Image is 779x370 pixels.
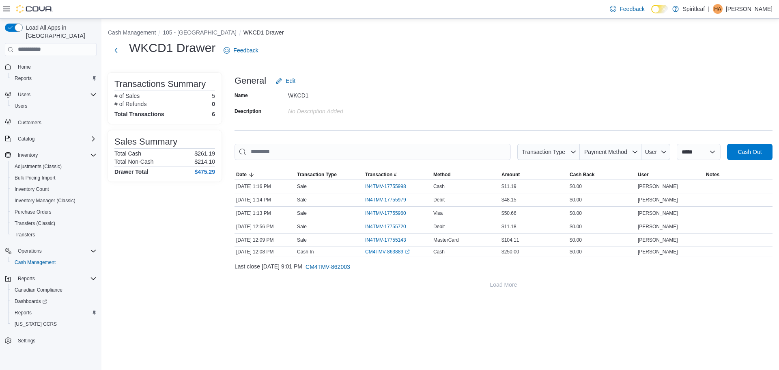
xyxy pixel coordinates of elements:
[235,235,295,245] div: [DATE] 12:09 PM
[114,158,154,165] h6: Total Non-Cash
[18,64,31,70] span: Home
[365,210,406,216] span: IN4TMV-17755960
[8,100,100,112] button: Users
[18,91,30,98] span: Users
[8,296,100,307] a: Dashboards
[18,136,34,142] span: Catalog
[8,161,100,172] button: Adjustments (Classic)
[194,150,215,157] p: $261.19
[638,210,678,216] span: [PERSON_NAME]
[365,183,406,190] span: IN4TMV-17755998
[288,105,397,115] div: No Description added
[15,186,49,193] span: Inventory Count
[235,170,295,180] button: Date
[570,171,594,178] span: Cash Back
[365,208,414,218] button: IN4TMV-17755960
[501,249,519,255] span: $250.00
[8,73,100,84] button: Reports
[114,111,164,117] h4: Total Transactions
[568,235,636,245] div: $0.00
[8,318,100,330] button: [US_STATE] CCRS
[364,170,432,180] button: Transaction #
[295,170,364,180] button: Transaction Type
[235,182,295,191] div: [DATE] 1:16 PM
[306,263,350,271] span: CM4TMV-862003
[220,42,261,58] a: Feedback
[568,170,636,180] button: Cash Back
[713,4,723,14] div: Holly A
[15,274,97,283] span: Reports
[8,307,100,318] button: Reports
[11,230,38,240] a: Transfers
[11,101,30,111] a: Users
[638,237,678,243] span: [PERSON_NAME]
[302,259,353,275] button: CM4TMV-862003
[8,206,100,218] button: Purchase Orders
[11,230,97,240] span: Transfers
[11,219,97,228] span: Transfers (Classic)
[638,197,678,203] span: [PERSON_NAME]
[11,207,55,217] a: Purchase Orders
[114,137,177,147] h3: Sales Summary
[297,237,307,243] p: Sale
[194,158,215,165] p: $214.10
[638,223,678,230] span: [PERSON_NAME]
[2,61,100,73] button: Home
[15,150,97,160] span: Inventory
[18,338,35,344] span: Settings
[11,257,59,267] a: Cash Management
[114,79,206,89] h3: Transactions Summary
[8,257,100,268] button: Cash Management
[8,172,100,184] button: Bulk Pricing Import
[11,285,66,295] a: Canadian Compliance
[163,29,237,36] button: 105 - [GEOGRAPHIC_DATA]
[365,222,414,232] button: IN4TMV-17755720
[365,197,406,203] span: IN4TMV-17755979
[432,170,500,180] button: Method
[23,24,97,40] span: Load All Apps in [GEOGRAPHIC_DATA]
[15,134,38,144] button: Catalog
[568,182,636,191] div: $0.00
[235,108,261,115] label: Description
[15,175,56,181] span: Bulk Pricing Import
[235,247,295,257] div: [DATE] 12:08 PM
[607,1,648,17] a: Feedback
[297,171,337,178] span: Transaction Type
[433,197,445,203] span: Debit
[638,171,649,178] span: User
[2,133,100,145] button: Catalog
[18,119,41,126] span: Customers
[8,218,100,229] button: Transfers (Classic)
[501,183,516,190] span: $11.19
[568,195,636,205] div: $0.00
[212,93,215,99] p: 5
[645,149,657,155] span: User
[8,184,100,195] button: Inventory Count
[580,144,641,160] button: Payment Method
[286,77,295,85] span: Edit
[727,144,773,160] button: Cash Out
[235,208,295,218] div: [DATE] 1:13 PM
[11,173,97,183] span: Bulk Pricing Import
[714,4,721,14] span: HA
[11,296,50,306] a: Dashboards
[114,101,146,107] h6: # of Refunds
[641,144,670,160] button: User
[5,58,97,368] nav: Complex example
[517,144,580,160] button: Transaction Type
[2,89,100,100] button: Users
[501,210,516,216] span: $50.66
[365,235,414,245] button: IN4TMV-17755143
[636,170,704,180] button: User
[501,237,519,243] span: $104.11
[638,183,678,190] span: [PERSON_NAME]
[2,245,100,257] button: Operations
[490,281,517,289] span: Load More
[15,75,32,82] span: Reports
[15,246,45,256] button: Operations
[11,184,97,194] span: Inventory Count
[15,336,39,346] a: Settings
[11,162,97,171] span: Adjustments (Classic)
[11,196,79,206] a: Inventory Manager (Classic)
